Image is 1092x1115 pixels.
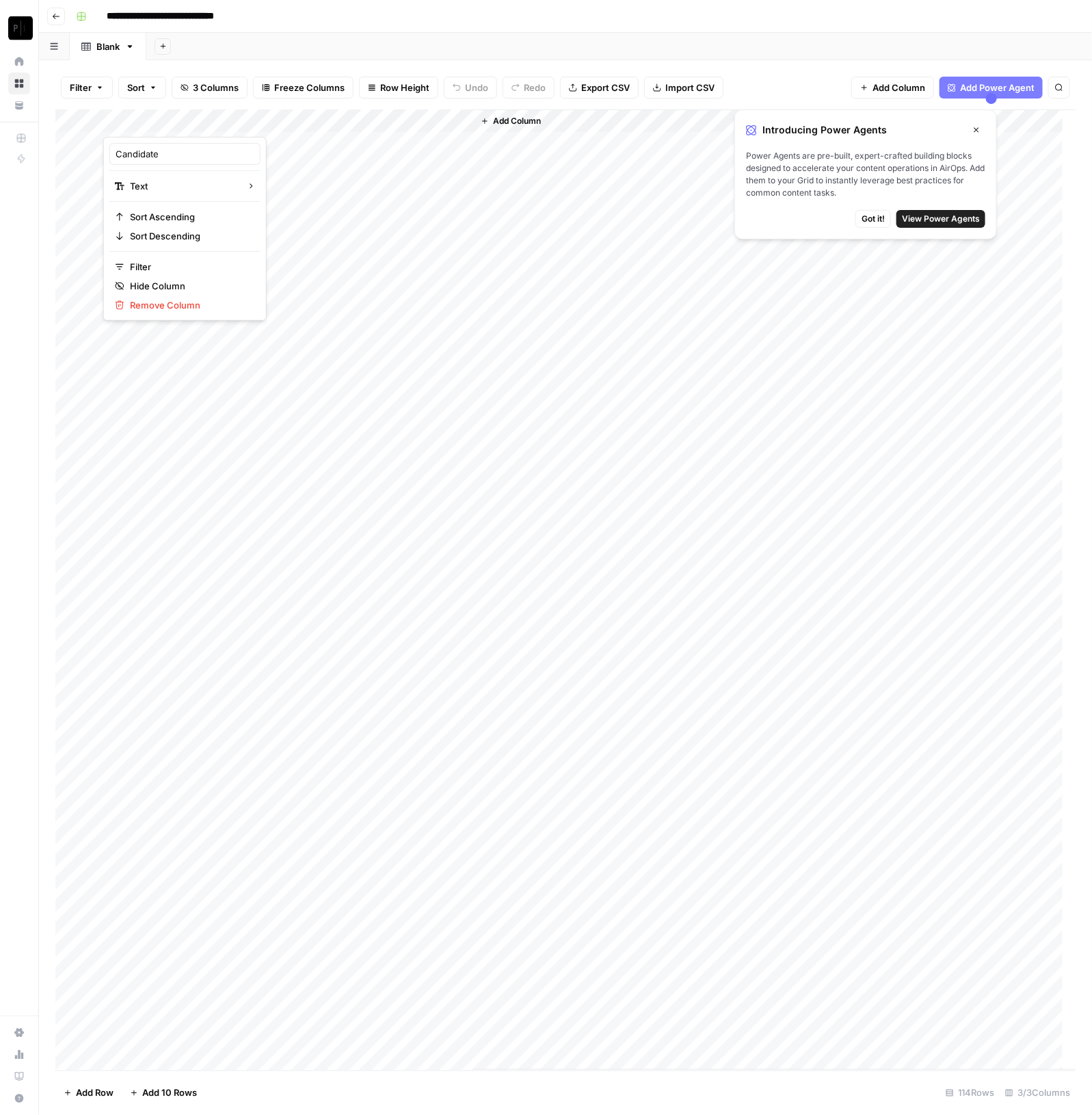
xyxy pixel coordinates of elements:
span: Add Column [493,115,541,127]
span: Power Agents are pre-built, expert-crafted building blocks designed to accelerate your content op... [746,150,985,199]
span: Add Power Agent [960,81,1035,94]
span: Add 10 Rows [142,1086,197,1100]
img: Paragon Intel - Bill / Ty / Colby R&D Logo [8,16,33,40]
span: Add Column [873,81,925,94]
button: Add Column [851,77,934,99]
button: Freeze Columns [253,77,354,99]
div: 3/3 Columns [1000,1082,1076,1104]
a: Your Data [8,94,30,116]
span: Filter [130,260,250,274]
button: Add 10 Rows [122,1082,205,1104]
span: Redo [524,81,546,94]
span: Got it! [862,213,885,225]
button: Add Row [55,1082,122,1104]
span: Freeze Columns [274,81,345,94]
a: Settings [8,1022,30,1044]
span: Undo [465,81,488,94]
button: Export CSV [560,77,639,99]
button: 3 Columns [172,77,248,99]
button: View Power Agents [896,210,985,228]
button: Redo [503,77,555,99]
button: Help + Support [8,1088,30,1110]
a: Home [8,51,30,73]
button: Workspace: Paragon Intel - Bill / Ty / Colby R&D [8,11,30,45]
button: Undo [444,77,497,99]
button: Sort [118,77,166,99]
button: Got it! [855,210,891,228]
span: Remove Column [130,298,250,312]
span: View Power Agents [902,213,980,225]
span: Add Row [76,1086,114,1100]
a: Learning Hub [8,1066,30,1088]
a: Usage [8,1044,30,1066]
span: Sort [127,81,145,94]
div: 114 Rows [940,1082,1000,1104]
span: Row Height [380,81,429,94]
button: Row Height [359,77,438,99]
button: Filter [61,77,113,99]
span: Export CSV [581,81,630,94]
span: Hide Column [130,279,250,293]
button: Add Column [475,112,546,130]
button: Add Power Agent [940,77,1043,99]
span: 3 Columns [193,81,239,94]
a: Browse [8,73,30,94]
div: Introducing Power Agents [746,121,985,139]
div: Blank [96,40,120,53]
span: Sort Ascending [130,210,250,224]
button: Import CSV [644,77,723,99]
span: Sort Descending [130,229,250,243]
span: Text [130,179,236,193]
span: Import CSV [665,81,715,94]
a: Blank [70,33,146,60]
span: Filter [70,81,92,94]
